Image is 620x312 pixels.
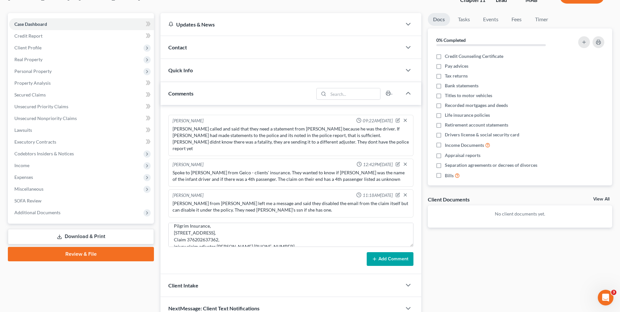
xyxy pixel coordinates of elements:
[530,13,553,26] a: Timer
[173,200,409,213] div: [PERSON_NAME] from [PERSON_NAME] left me a message and said they disabled the email from the clai...
[328,88,380,99] input: Search...
[173,162,204,168] div: [PERSON_NAME]
[14,186,43,192] span: Miscellaneous
[168,67,193,73] span: Quick Info
[14,151,74,156] span: Codebtors Insiders & Notices
[611,290,616,295] span: 3
[14,139,56,145] span: Executory Contracts
[445,142,484,148] span: Income Documents
[173,169,409,182] div: Spoke to [PERSON_NAME] from Geico - clients' insurance. They wanted to know if [PERSON_NAME] was ...
[445,122,508,128] span: Retirement account statements
[8,229,154,244] a: Download & Print
[168,44,187,50] span: Contact
[593,197,610,201] a: View All
[14,210,60,215] span: Additional Documents
[173,192,204,199] div: [PERSON_NAME]
[14,33,42,39] span: Credit Report
[9,77,154,89] a: Property Analysis
[445,92,492,99] span: Titles to motor vehicles
[445,63,468,69] span: Pay advices
[445,112,490,118] span: Life insurance policies
[363,192,393,199] span: 11:18AM[DATE]
[14,104,68,109] span: Unsecured Priority Claims
[168,305,260,311] span: NextMessage: Client Text Notifications
[428,196,470,203] div: Client Documents
[9,101,154,113] a: Unsecured Priority Claims
[14,127,32,133] span: Lawsuits
[9,89,154,101] a: Secured Claims
[9,136,154,148] a: Executory Contracts
[9,124,154,136] a: Lawsuits
[363,118,393,124] span: 09:22AM[DATE]
[14,115,77,121] span: Unsecured Nonpriority Claims
[445,53,503,60] span: Credit Counseling Certificate
[173,118,204,124] div: [PERSON_NAME]
[14,21,47,27] span: Case Dashboard
[9,195,154,207] a: SOFA Review
[367,252,413,266] button: Add Comment
[9,18,154,30] a: Case Dashboard
[445,82,478,89] span: Bank statements
[445,102,508,109] span: Recorded mortgages and deeds
[598,290,613,305] iframe: Intercom live chat
[478,13,504,26] a: Events
[9,30,154,42] a: Credit Report
[14,57,42,62] span: Real Property
[445,73,468,79] span: Tax returns
[433,211,607,217] p: No client documents yet.
[14,68,52,74] span: Personal Property
[445,172,454,179] span: Bills
[168,90,193,96] span: Comments
[173,126,409,152] div: [PERSON_NAME] called and said that they need a statement from [PERSON_NAME] because he was the dr...
[453,13,475,26] a: Tasks
[168,21,394,28] div: Updates & News
[14,174,33,180] span: Expenses
[14,198,42,203] span: SOFA Review
[14,80,51,86] span: Property Analysis
[363,162,393,168] span: 12:42PM[DATE]
[445,152,480,159] span: Appraisal reports
[14,92,46,97] span: Secured Claims
[506,13,527,26] a: Fees
[445,131,519,138] span: Drivers license & social security card
[436,37,466,43] strong: 0% Completed
[428,13,450,26] a: Docs
[14,163,29,168] span: Income
[168,282,198,288] span: Client Intake
[14,45,42,50] span: Client Profile
[8,247,154,261] a: Review & File
[445,162,537,168] span: Separation agreements or decrees of divorces
[9,113,154,124] a: Unsecured Nonpriority Claims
